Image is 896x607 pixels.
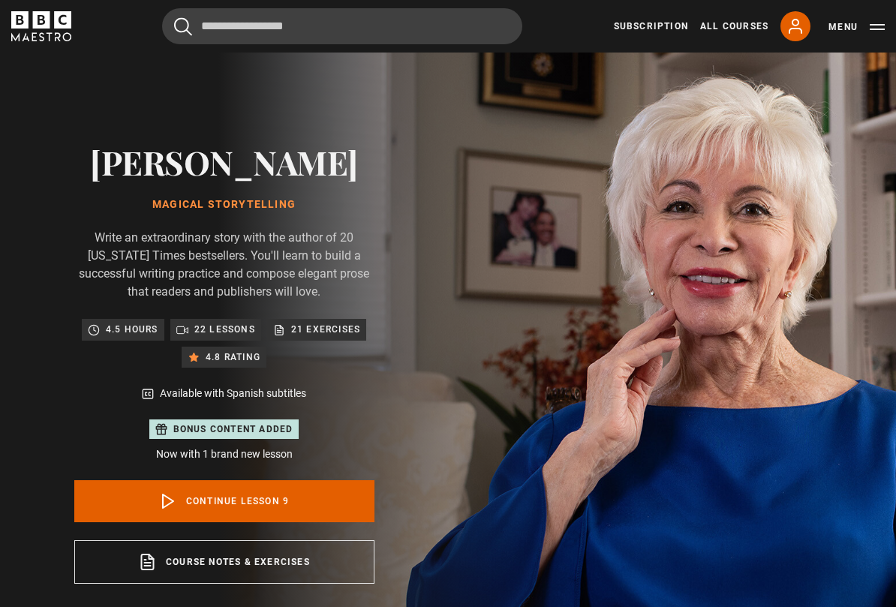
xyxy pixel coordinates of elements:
[174,17,192,36] button: Submit the search query
[614,20,688,33] a: Subscription
[11,11,71,41] svg: BBC Maestro
[74,480,374,522] a: Continue lesson 9
[206,350,260,365] p: 4.8 rating
[194,322,255,337] p: 22 lessons
[74,229,374,301] p: Write an extraordinary story with the author of 20 [US_STATE] Times bestsellers. You'll learn to ...
[106,322,158,337] p: 4.5 hours
[828,20,885,35] button: Toggle navigation
[291,322,360,337] p: 21 exercises
[74,143,374,181] h2: [PERSON_NAME]
[700,20,768,33] a: All Courses
[74,540,374,584] a: Course notes & exercises
[162,8,522,44] input: Search
[173,422,293,436] p: Bonus content added
[160,386,306,401] p: Available with Spanish subtitles
[74,446,374,462] p: Now with 1 brand new lesson
[74,199,374,211] h1: Magical Storytelling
